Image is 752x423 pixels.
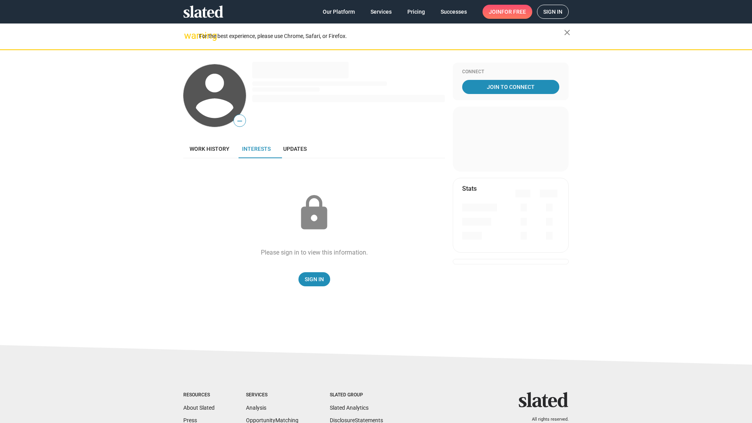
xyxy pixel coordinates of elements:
[462,80,559,94] a: Join To Connect
[295,193,334,233] mat-icon: lock
[441,5,467,19] span: Successes
[246,405,266,411] a: Analysis
[298,272,330,286] a: Sign In
[323,5,355,19] span: Our Platform
[434,5,473,19] a: Successes
[464,80,558,94] span: Join To Connect
[401,5,431,19] a: Pricing
[305,272,324,286] span: Sign In
[330,405,369,411] a: Slated Analytics
[371,5,392,19] span: Services
[501,5,526,19] span: for free
[489,5,526,19] span: Join
[190,146,230,152] span: Work history
[283,146,307,152] span: Updates
[543,5,562,18] span: Sign in
[330,392,383,398] div: Slated Group
[537,5,569,19] a: Sign in
[462,69,559,75] div: Connect
[261,248,368,257] div: Please sign in to view this information.
[242,146,271,152] span: Interests
[183,139,236,158] a: Work history
[183,392,215,398] div: Resources
[316,5,361,19] a: Our Platform
[562,28,572,37] mat-icon: close
[462,184,477,193] mat-card-title: Stats
[199,31,564,42] div: For the best experience, please use Chrome, Safari, or Firefox.
[234,116,246,126] span: —
[184,31,193,40] mat-icon: warning
[277,139,313,158] a: Updates
[407,5,425,19] span: Pricing
[246,392,298,398] div: Services
[483,5,532,19] a: Joinfor free
[364,5,398,19] a: Services
[236,139,277,158] a: Interests
[183,405,215,411] a: About Slated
